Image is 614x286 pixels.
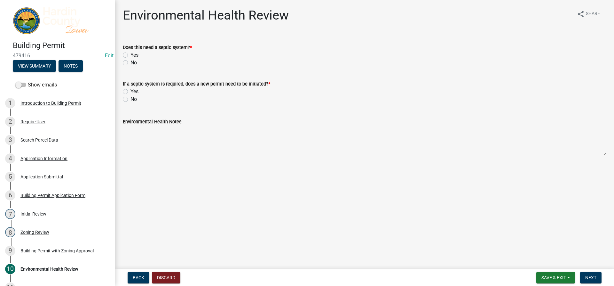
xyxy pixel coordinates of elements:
[20,101,81,105] div: Introduction to Building Permit
[580,272,602,283] button: Next
[5,98,15,108] div: 1
[5,209,15,219] div: 7
[130,51,138,59] label: Yes
[105,53,114,59] wm-modal-confirm: Edit Application Number
[5,227,15,237] div: 8
[13,7,105,34] img: Hardin County, Iowa
[536,272,575,283] button: Save & Exit
[123,82,270,86] label: If a septic system is required, does a new permit need to be initiated?
[20,119,45,124] div: Require User
[586,10,600,18] span: Share
[13,41,110,50] h4: Building Permit
[20,156,67,161] div: Application Information
[5,117,15,127] div: 2
[577,10,585,18] i: share
[5,190,15,200] div: 6
[20,175,63,179] div: Application Submittal
[128,272,149,283] button: Back
[20,193,85,198] div: Building Permit Application Form
[130,88,138,95] label: Yes
[5,172,15,182] div: 5
[20,267,78,271] div: Environmental Health Review
[130,59,137,67] label: No
[20,230,49,234] div: Zoning Review
[5,246,15,256] div: 9
[20,212,46,216] div: Initial Review
[123,8,289,23] h1: Environmental Health Review
[572,8,605,20] button: shareShare
[585,275,596,280] span: Next
[13,53,102,59] span: 479416
[59,60,83,72] button: Notes
[130,95,137,103] label: No
[123,45,192,50] label: Does this need a septic system?
[13,60,56,72] button: View Summary
[541,275,566,280] span: Save & Exit
[59,64,83,69] wm-modal-confirm: Notes
[133,275,144,280] span: Back
[13,64,56,69] wm-modal-confirm: Summary
[5,135,15,145] div: 3
[20,138,58,142] div: Search Parcel Data
[105,53,114,59] a: Edit
[15,81,57,89] label: Show emails
[5,153,15,164] div: 4
[5,264,15,274] div: 10
[152,272,180,283] button: Discard
[123,120,182,124] label: Environmental Health Notes:
[20,249,94,253] div: Building Permit with Zoning Approval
